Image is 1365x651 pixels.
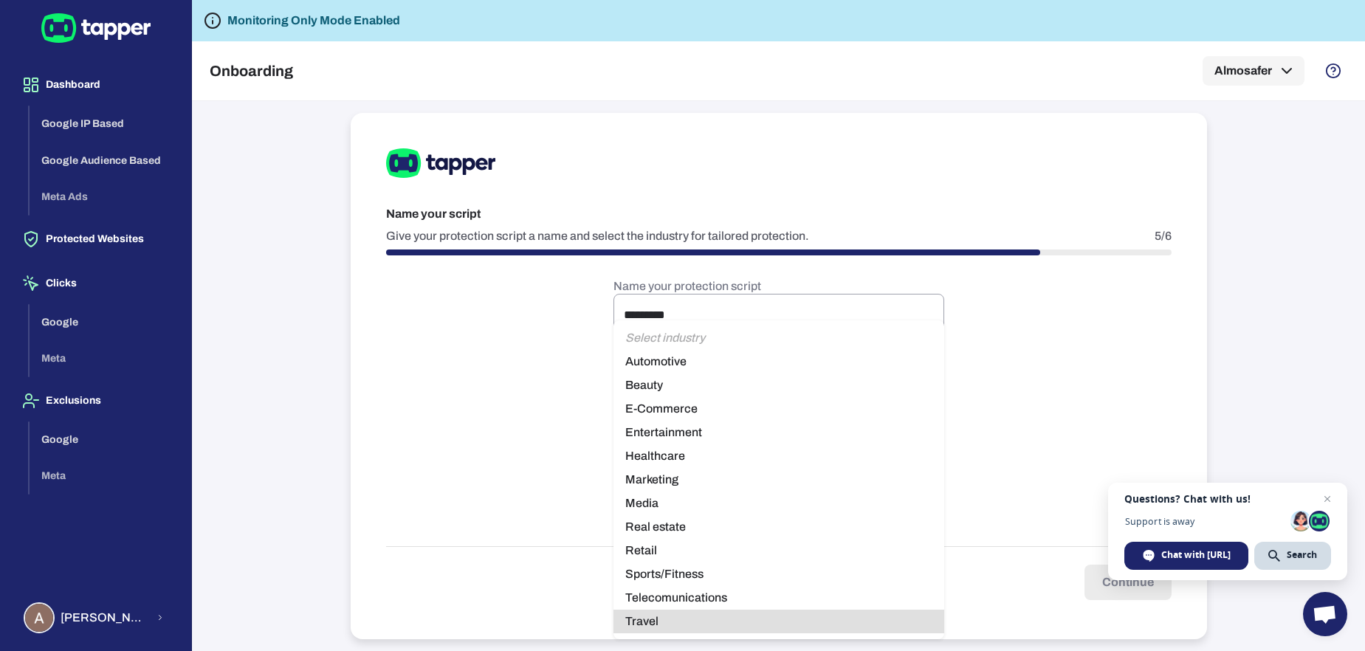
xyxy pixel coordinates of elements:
li: E-Commerce [613,397,944,421]
li: Marketing [613,468,944,492]
li: Healthcare [613,444,944,468]
a: Open chat [1303,592,1347,636]
span: Search [1287,548,1317,562]
li: Sports/Fitness [613,562,944,586]
li: Real estate [613,515,944,539]
li: Travel [613,610,944,633]
span: Chat with [URL] [1161,548,1231,562]
li: Automotive [613,350,944,373]
li: Media [613,492,944,515]
li: Telecomunications [613,586,944,610]
li: Entertainment [613,421,944,444]
span: Support is away [1124,516,1285,527]
span: Questions? Chat with us! [1124,493,1331,505]
li: Beauty [613,373,944,397]
li: Retail [613,539,944,562]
